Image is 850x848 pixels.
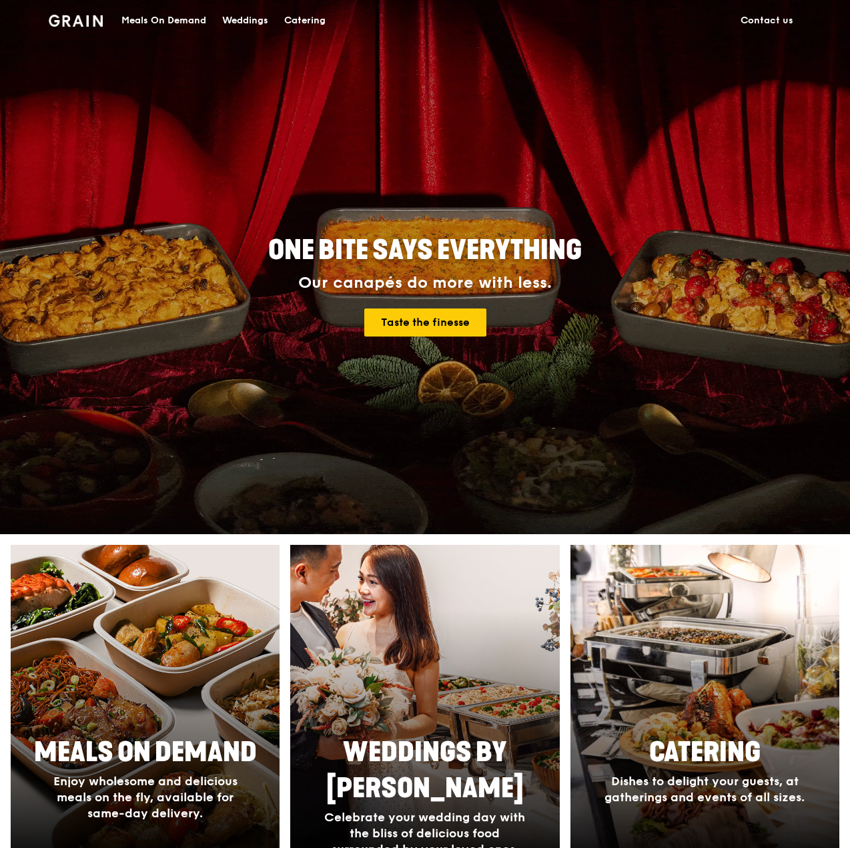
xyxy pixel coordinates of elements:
a: Weddings [214,1,276,41]
span: Catering [649,736,761,769]
div: Meals On Demand [121,1,206,41]
span: Meals On Demand [34,736,257,769]
div: Catering [284,1,326,41]
span: Weddings by [PERSON_NAME] [326,736,524,805]
span: ONE BITE SAYS EVERYTHING [268,234,582,266]
a: Catering [276,1,334,41]
div: Weddings [222,1,268,41]
div: Our canapés do more with less. [185,274,665,292]
a: Taste the finesse [364,308,486,337]
img: Grain [49,15,103,27]
span: Enjoy wholesome and delicious meals on the fly, available for same-day delivery. [53,774,238,821]
span: Dishes to delight your guests, at gatherings and events of all sizes. [604,774,805,805]
a: Contact us [733,1,801,41]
